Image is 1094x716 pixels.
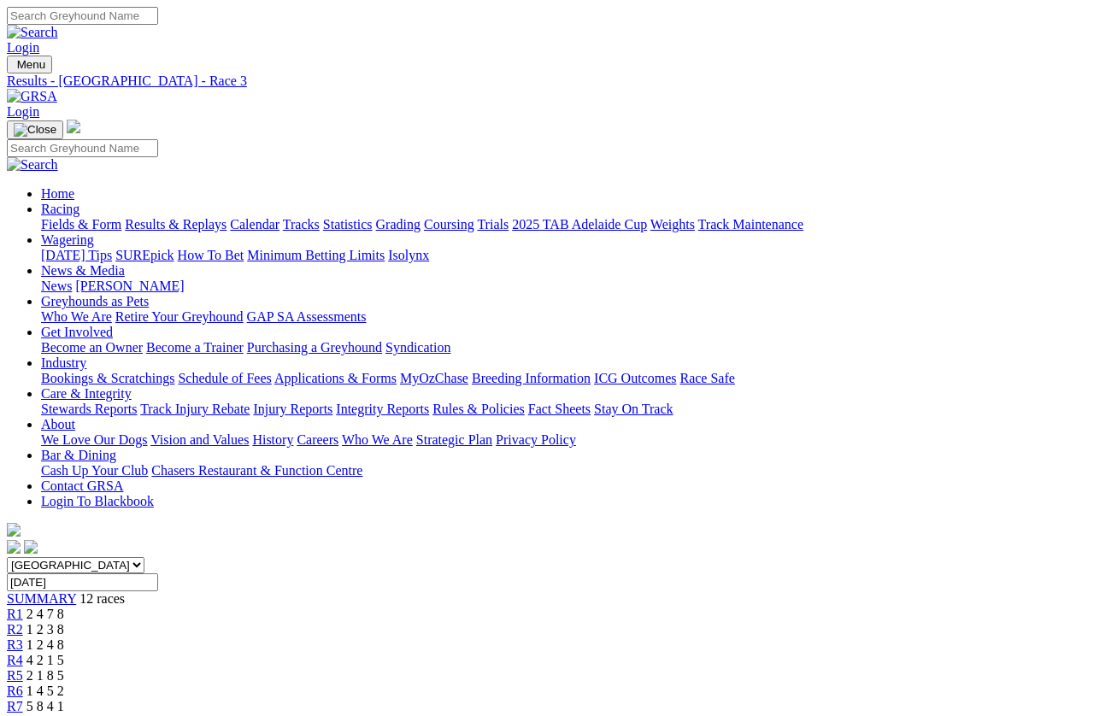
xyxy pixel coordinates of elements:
div: Bar & Dining [41,463,1087,478]
a: Coursing [424,217,474,232]
div: Greyhounds as Pets [41,309,1087,325]
input: Select date [7,573,158,591]
img: logo-grsa-white.png [67,120,80,133]
span: 1 4 5 2 [26,684,64,698]
a: Trials [477,217,509,232]
a: Isolynx [388,248,429,262]
input: Search [7,7,158,25]
a: Integrity Reports [336,402,429,416]
a: Retire Your Greyhound [115,309,244,324]
a: Careers [297,432,338,447]
span: 1 2 3 8 [26,622,64,637]
a: Calendar [230,217,279,232]
div: Wagering [41,248,1087,263]
a: Racing [41,202,79,216]
img: Search [7,157,58,173]
img: twitter.svg [24,540,38,554]
a: R6 [7,684,23,698]
a: News & Media [41,263,125,278]
a: Greyhounds as Pets [41,294,149,308]
a: R7 [7,699,23,713]
a: Fields & Form [41,217,121,232]
a: Breeding Information [472,371,591,385]
a: Weights [650,217,695,232]
a: Contact GRSA [41,478,123,493]
span: Menu [17,58,45,71]
a: Results - [GEOGRAPHIC_DATA] - Race 3 [7,73,1087,89]
a: Schedule of Fees [178,371,271,385]
span: 4 2 1 5 [26,653,64,667]
a: Vision and Values [150,432,249,447]
a: [PERSON_NAME] [75,279,184,293]
button: Toggle navigation [7,56,52,73]
div: News & Media [41,279,1087,294]
div: Racing [41,217,1087,232]
div: About [41,432,1087,448]
a: Grading [376,217,421,232]
div: Industry [41,371,1087,386]
a: Stewards Reports [41,402,137,416]
a: Results & Replays [125,217,226,232]
a: We Love Our Dogs [41,432,147,447]
a: R1 [7,607,23,621]
div: Care & Integrity [41,402,1087,417]
img: facebook.svg [7,540,21,554]
a: How To Bet [178,248,244,262]
a: [DATE] Tips [41,248,112,262]
a: Injury Reports [253,402,332,416]
span: 2 4 7 8 [26,607,64,621]
span: 2 1 8 5 [26,668,64,683]
span: 1 2 4 8 [26,637,64,652]
a: Stay On Track [594,402,673,416]
a: Who We Are [342,432,413,447]
a: Login [7,104,39,119]
span: R5 [7,668,23,683]
a: Minimum Betting Limits [247,248,385,262]
a: R3 [7,637,23,652]
a: Track Injury Rebate [140,402,250,416]
input: Search [7,139,158,157]
a: Get Involved [41,325,113,339]
a: History [252,432,293,447]
img: logo-grsa-white.png [7,523,21,537]
span: 5 8 4 1 [26,699,64,713]
a: ICG Outcomes [594,371,676,385]
a: Syndication [385,340,450,355]
a: Bar & Dining [41,448,116,462]
a: Fact Sheets [528,402,591,416]
a: Statistics [323,217,373,232]
a: Privacy Policy [496,432,576,447]
img: Close [14,123,56,137]
a: Login To Blackbook [41,494,154,508]
a: Industry [41,355,86,370]
a: News [41,279,72,293]
a: About [41,417,75,431]
img: Search [7,25,58,40]
a: Care & Integrity [41,386,132,401]
a: Become an Owner [41,340,143,355]
img: GRSA [7,89,57,104]
a: Strategic Plan [416,432,492,447]
a: Login [7,40,39,55]
a: Applications & Forms [274,371,397,385]
a: Bookings & Scratchings [41,371,174,385]
a: Cash Up Your Club [41,463,148,478]
a: Who We Are [41,309,112,324]
a: 2025 TAB Adelaide Cup [512,217,647,232]
a: SUREpick [115,248,174,262]
a: SUMMARY [7,591,76,606]
div: Get Involved [41,340,1087,355]
a: Track Maintenance [698,217,803,232]
a: R2 [7,622,23,637]
a: Home [41,186,74,201]
span: R4 [7,653,23,667]
a: Chasers Restaurant & Function Centre [151,463,362,478]
a: GAP SA Assessments [247,309,367,324]
a: MyOzChase [400,371,468,385]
